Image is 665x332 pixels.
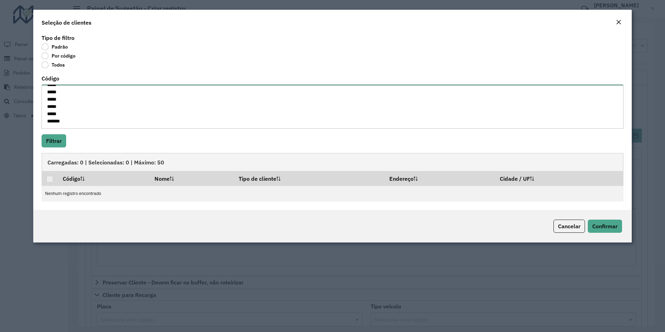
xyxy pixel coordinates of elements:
div: Carregadas: 0 | Selecionadas: 0 | Máximo: 50 [42,153,623,171]
td: Nenhum registro encontrado [42,186,623,202]
span: Confirmar [592,223,618,230]
th: Nome [150,171,234,186]
button: Close [614,18,623,27]
label: Código [42,74,59,83]
button: Confirmar [588,220,622,233]
em: Fechar [616,19,621,25]
th: Código [58,171,149,186]
th: Endereço [384,171,495,186]
label: Por código [42,52,76,59]
label: Todos [42,61,65,68]
th: Tipo de cliente [234,171,384,186]
label: Padrão [42,43,68,50]
th: Cidade / UF [495,171,623,186]
button: Filtrar [42,134,66,147]
label: Tipo de filtro [42,34,74,42]
span: Cancelar [558,223,580,230]
button: Cancelar [553,220,585,233]
h4: Seleção de clientes [42,18,91,27]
